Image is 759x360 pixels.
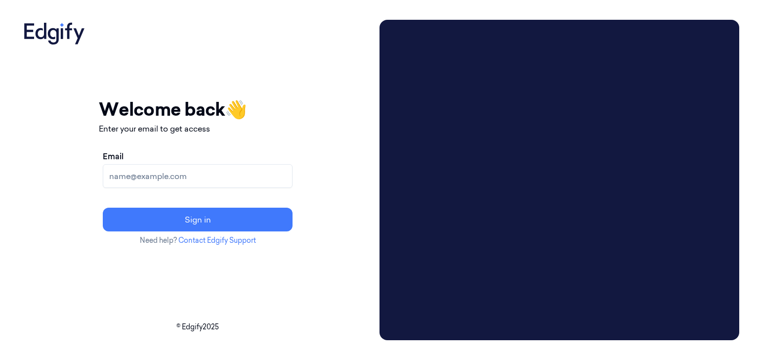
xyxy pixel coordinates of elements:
input: name@example.com [103,164,293,188]
button: Sign in [103,208,293,231]
p: Enter your email to get access [99,123,296,135]
label: Email [103,150,124,162]
a: Contact Edgify Support [178,236,256,245]
h1: Welcome back 👋 [99,96,296,123]
p: Need help? [99,235,296,246]
p: © Edgify 2025 [20,322,376,332]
